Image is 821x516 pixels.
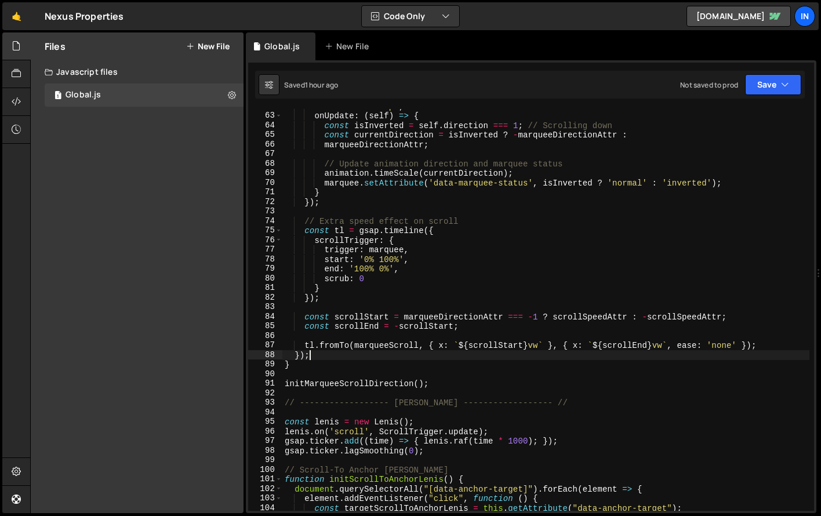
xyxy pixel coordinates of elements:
div: 90 [248,369,282,379]
div: New File [325,41,373,52]
div: 80 [248,274,282,284]
h2: Files [45,40,66,53]
div: 104 [248,503,282,513]
button: Code Only [362,6,459,27]
a: [DOMAIN_NAME] [686,6,791,27]
div: 73 [248,206,282,216]
div: 65 [248,130,282,140]
div: 66 [248,140,282,150]
div: 93 [248,398,282,408]
div: 78 [248,255,282,264]
div: 74 [248,216,282,226]
div: 77 [248,245,282,255]
div: 76 [248,235,282,245]
div: Global.js [264,41,300,52]
div: 81 [248,283,282,293]
div: 87 [248,340,282,350]
div: Not saved to prod [680,80,738,90]
div: 98 [248,446,282,456]
a: 🤙 [2,2,31,30]
div: 63 [248,111,282,121]
div: 103 [248,493,282,503]
div: 72 [248,197,282,207]
div: 68 [248,159,282,169]
div: 67 [248,149,282,159]
div: 69 [248,168,282,178]
button: Save [745,74,801,95]
div: Global.js [66,90,101,100]
div: 99 [248,455,282,465]
div: 75 [248,226,282,235]
div: 64 [248,121,282,130]
div: 100 [248,465,282,475]
div: 97 [248,436,282,446]
div: 96 [248,427,282,437]
button: New File [186,42,230,51]
div: 70 [248,178,282,188]
div: 83 [248,302,282,312]
div: 17042/46860.js [45,83,244,107]
div: 79 [248,264,282,274]
div: 92 [248,388,282,398]
div: 89 [248,359,282,369]
div: 95 [248,417,282,427]
div: 88 [248,350,282,360]
span: 1 [55,92,61,101]
div: 84 [248,312,282,322]
div: Nexus Properties [45,9,124,23]
div: 71 [248,187,282,197]
div: Saved [284,80,338,90]
div: 85 [248,321,282,331]
div: 94 [248,408,282,417]
div: Javascript files [31,60,244,83]
div: 1 hour ago [305,80,339,90]
div: 91 [248,379,282,388]
div: 86 [248,331,282,341]
a: In [794,6,815,27]
div: 102 [248,484,282,494]
div: 82 [248,293,282,303]
div: 101 [248,474,282,484]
